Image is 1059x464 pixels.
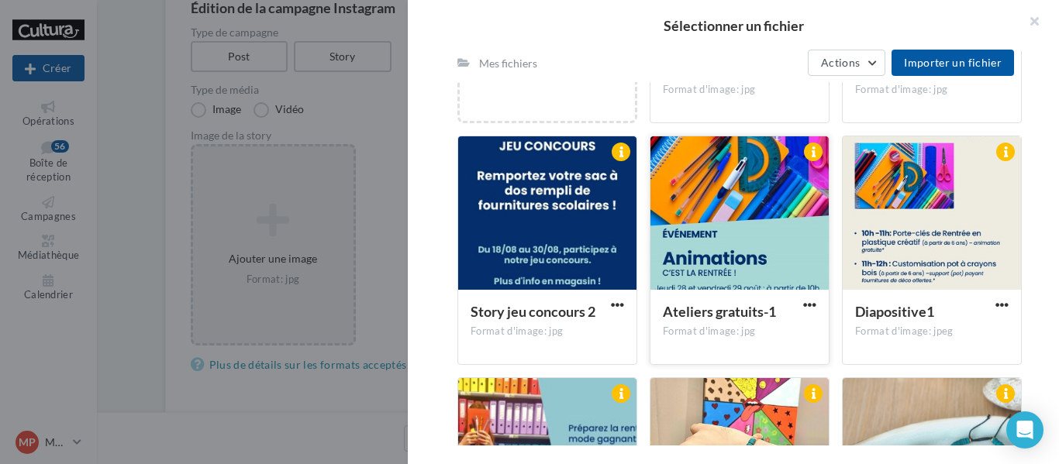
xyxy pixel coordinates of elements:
[471,325,624,339] div: Format d'image: jpg
[855,325,1009,339] div: Format d'image: jpeg
[1006,411,1043,449] div: Open Intercom Messenger
[904,56,1002,69] span: Importer un fichier
[663,303,776,320] span: Ateliers gratuits-1
[663,83,816,97] div: Format d'image: jpg
[855,303,934,320] span: Diapositive1
[821,56,860,69] span: Actions
[479,56,537,71] div: Mes fichiers
[471,303,595,320] span: Story jeu concours 2
[808,50,885,76] button: Actions
[433,19,1034,33] h2: Sélectionner un fichier
[663,325,816,339] div: Format d'image: jpg
[855,83,1009,97] div: Format d'image: jpg
[892,50,1014,76] button: Importer un fichier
